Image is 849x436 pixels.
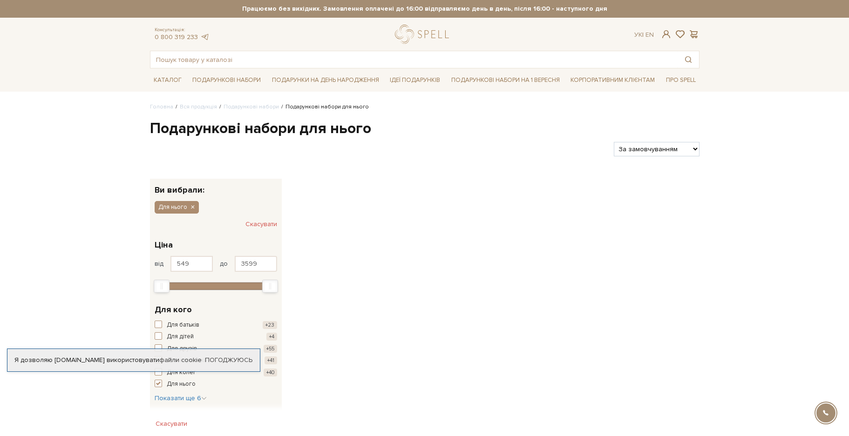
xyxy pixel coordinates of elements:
a: telegram [200,33,210,41]
button: Для нього [155,380,277,389]
strong: Працюємо без вихідних. Замовлення оплачені до 16:00 відправляємо день в день, після 16:00 - насту... [150,5,700,13]
a: logo [395,25,453,44]
button: Скасувати [150,416,193,431]
a: Погоджуюсь [205,356,252,364]
span: від [155,260,163,268]
button: Для нього [155,201,199,213]
span: Для колег [167,368,196,377]
button: Показати ще 6 [155,394,207,403]
a: Про Spell [662,73,700,87]
span: +40 [264,369,277,376]
a: Вся продукція [180,103,217,110]
div: Max [262,280,278,293]
a: Ідеї подарунків [386,73,444,87]
span: +55 [264,345,277,353]
button: Для колег +40 [155,368,277,377]
a: Подарунки на День народження [268,73,383,87]
a: Подарункові набори [189,73,265,87]
span: +23 [263,321,277,329]
input: Ціна [235,256,277,272]
span: Ціна [155,239,173,251]
span: Для друзів [167,344,197,354]
button: Для друзів +55 [155,344,277,354]
span: Для батьків [167,321,199,330]
span: Для кого [155,303,192,316]
a: Подарункові набори [224,103,279,110]
button: Пошук товару у каталозі [678,51,699,68]
a: Корпоративним клієнтам [567,72,659,88]
a: файли cookie [159,356,202,364]
span: до [220,260,228,268]
span: +41 [265,356,277,364]
span: +4 [266,333,277,341]
input: Ціна [170,256,213,272]
span: Для нього [167,380,196,389]
h1: Подарункові набори для нього [150,119,700,139]
li: Подарункові набори для нього [279,103,369,111]
span: Для дітей [167,332,194,342]
a: 0 800 319 233 [155,33,198,41]
div: Ук [634,31,654,39]
div: Я дозволяю [DOMAIN_NAME] використовувати [7,356,260,364]
div: Ви вибрали: [150,179,282,194]
button: Скасувати [245,217,277,232]
span: | [642,31,644,39]
button: Для дітей +4 [155,332,277,342]
button: Для батьків +23 [155,321,277,330]
a: Каталог [150,73,185,87]
input: Пошук товару у каталозі [150,51,678,68]
span: Для нього [158,203,187,211]
span: Консультація: [155,27,210,33]
div: Min [154,280,170,293]
a: Головна [150,103,173,110]
span: Показати ще 6 [155,394,207,402]
a: Подарункові набори на 1 Вересня [448,72,564,88]
a: En [645,31,654,39]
